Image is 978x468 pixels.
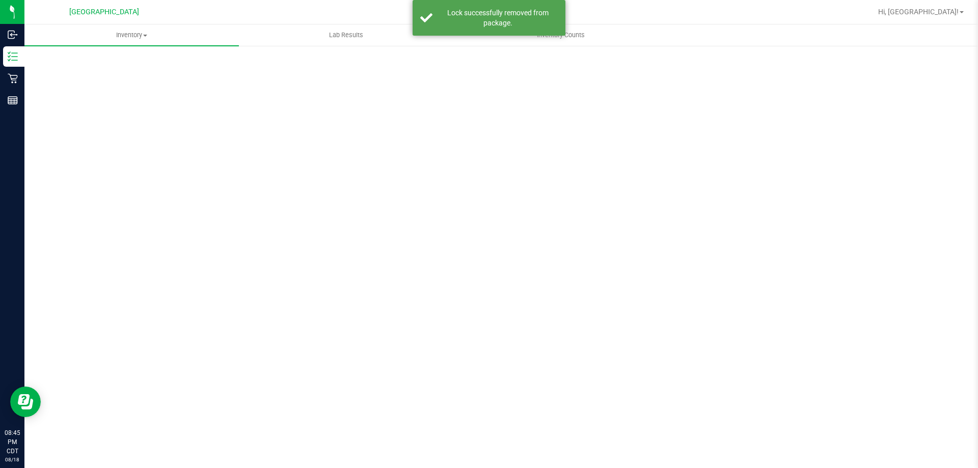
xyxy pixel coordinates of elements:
[8,95,18,105] inline-svg: Reports
[8,51,18,62] inline-svg: Inventory
[10,387,41,417] iframe: Resource center
[438,8,558,28] div: Lock successfully removed from package.
[8,30,18,40] inline-svg: Inbound
[239,24,453,46] a: Lab Results
[5,428,20,456] p: 08:45 PM CDT
[24,31,239,40] span: Inventory
[878,8,959,16] span: Hi, [GEOGRAPHIC_DATA]!
[24,24,239,46] a: Inventory
[69,8,139,16] span: [GEOGRAPHIC_DATA]
[5,456,20,463] p: 08/18
[315,31,377,40] span: Lab Results
[8,73,18,84] inline-svg: Retail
